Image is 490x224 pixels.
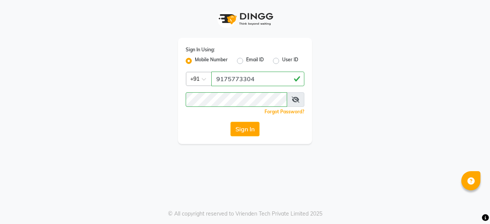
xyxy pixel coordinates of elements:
input: Username [186,92,287,107]
a: Forgot Password? [265,109,304,114]
label: Email ID [246,56,264,65]
button: Sign In [230,122,260,136]
label: Sign In Using: [186,46,215,53]
input: Username [211,72,304,86]
label: User ID [282,56,298,65]
iframe: chat widget [458,193,482,216]
label: Mobile Number [195,56,228,65]
img: logo1.svg [214,8,276,30]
